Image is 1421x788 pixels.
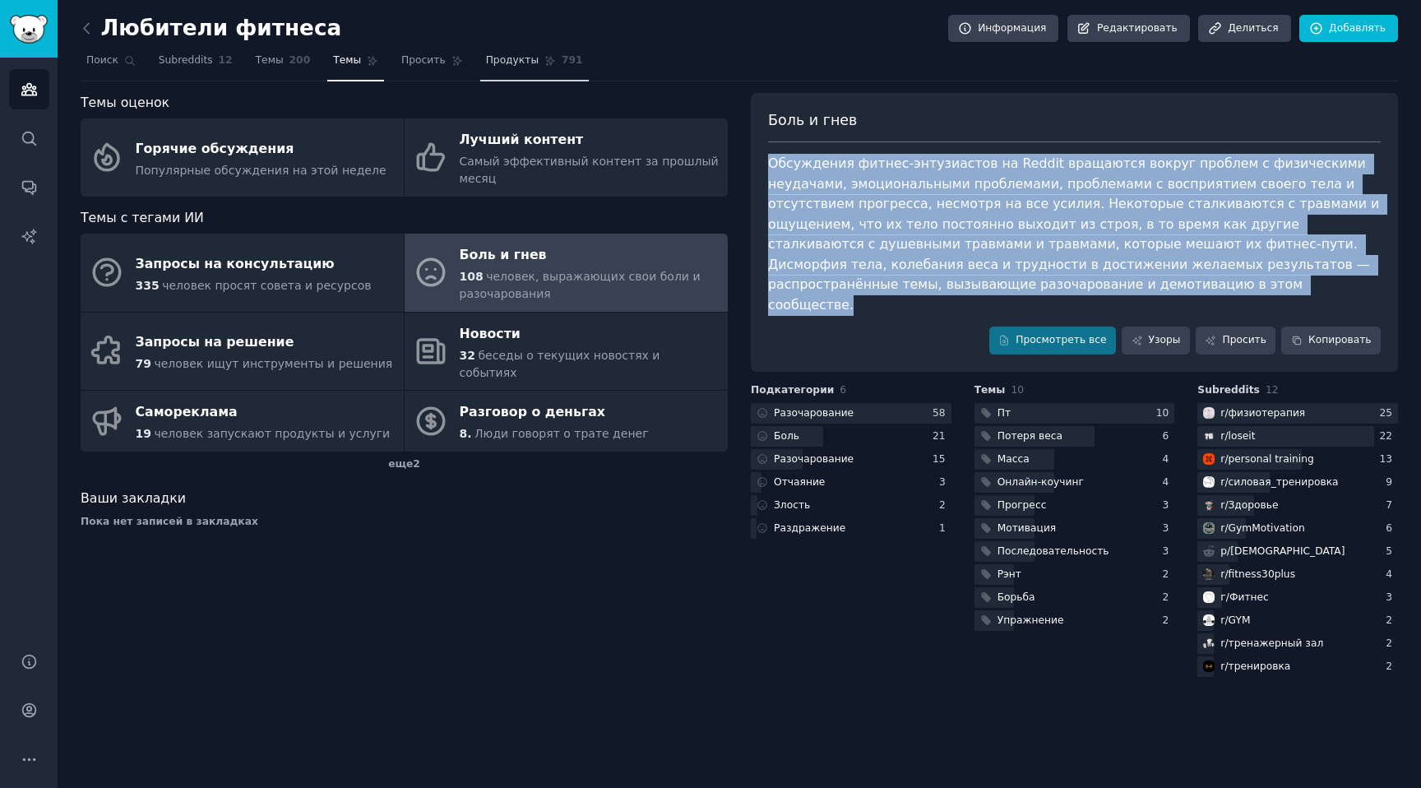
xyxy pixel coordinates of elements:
a: Просить [1196,327,1276,355]
a: физиотерапияr/физиотерапия25 [1197,403,1398,424]
font: г/ [1220,591,1229,603]
font: 10 [1011,384,1024,396]
a: Масса4 [974,449,1175,470]
font: Темы [333,54,361,66]
a: Отчаяние3 [751,472,951,493]
font: 12 [1266,384,1279,396]
font: 2 [1386,614,1392,626]
font: Разочарование [774,453,854,465]
img: тренажерный зал [1203,637,1215,649]
a: Темы200 [250,48,317,81]
font: человек ищут инструменты и решения [154,357,392,370]
a: проигратьr/loseit22 [1197,426,1398,447]
font: 79 [136,357,151,370]
font: r/ [1220,661,1228,672]
a: Разговор о деньгах8.Люди говорят о трате денег [405,391,728,452]
font: Темы оценок [81,95,169,110]
a: Темы [327,48,384,81]
font: человек просят совета и ресурсов [162,279,371,292]
a: тренажерный залr/тренажерный зал2 [1197,633,1398,654]
font: r/ [1220,614,1228,626]
font: 5 [1386,545,1392,557]
img: физиотерапия [1203,407,1215,419]
a: фитнес30плюсr/fitness30plus4 [1197,564,1398,585]
font: 108 [460,270,484,283]
font: Разговор о деньгах [460,404,605,419]
font: 2 [1163,614,1169,626]
font: 3 [1163,545,1169,557]
font: r/ [1220,522,1228,534]
a: Новости32беседы о текущих новостях и событиях [405,313,728,391]
font: 7 [1386,499,1392,511]
font: Рэнт [997,568,1021,580]
font: 3 [1386,591,1392,603]
font: Раздражение [774,522,845,534]
font: 10 [1156,407,1169,419]
font: r/ [1220,568,1228,580]
font: r/ [1220,407,1228,419]
font: Любители фитнеса [101,16,342,40]
a: Горячие обсужденияПопулярные обсуждения на этой неделе [81,118,404,197]
font: человек, выражающих свои боли и разочарования [460,270,701,300]
a: Прогресс3 [974,495,1175,516]
img: Логотип GummySearch [10,15,48,44]
font: тренировка [1229,661,1291,672]
button: Копировать [1281,327,1381,355]
font: Борьба [997,591,1035,603]
font: Прогресс [997,499,1047,511]
font: Копировать [1308,334,1372,345]
font: еще [388,458,413,470]
a: р/[DEMOGRAPHIC_DATA]5 [1197,541,1398,562]
font: силовая_тренировка [1229,476,1339,488]
font: 58 [933,407,946,419]
font: 13 [1379,453,1392,465]
font: [DEMOGRAPHIC_DATA] [1230,545,1345,557]
font: r/ [1220,637,1228,649]
font: Масса [997,453,1030,465]
a: Здоровьеr/Здоровье7 [1197,495,1398,516]
a: Просмотреть все [989,327,1116,355]
font: Последовательность [997,545,1109,557]
a: Поиск [81,48,141,81]
font: 9 [1386,476,1392,488]
img: персональные тренировки [1203,453,1215,465]
font: Новости [460,326,521,341]
font: Упражнение [997,614,1064,626]
a: Мотивация3 [974,518,1175,539]
a: Добавлять [1299,15,1398,43]
font: Узоры [1149,334,1181,345]
font: 1 [939,522,946,534]
font: беседы о текущих новостях и событиях [460,349,660,379]
a: Боль и гнев108человек, выражающих свои боли и разочарования [405,234,728,312]
font: Потеря веса [997,430,1062,442]
font: 4 [1163,453,1169,465]
font: Поиск [86,54,118,66]
font: Онлайн-коучинг [997,476,1084,488]
font: Горячие обсуждения [136,141,294,156]
font: 4 [1163,476,1169,488]
a: Информация [948,15,1058,43]
font: 2 [1386,637,1392,649]
a: персональные тренировкиr/personal training13 [1197,449,1398,470]
font: 3 [1163,522,1169,534]
font: fitness30plus [1229,568,1296,580]
a: Упражнение2 [974,610,1175,631]
font: Злость [774,499,810,511]
img: Здоровье [1203,499,1215,511]
font: Популярные обсуждения на этой неделе [136,164,386,177]
font: GymMotivation [1229,522,1305,534]
font: 2 [939,499,946,511]
a: Боль21 [751,426,951,447]
font: человек запускают продукты и услуги [154,427,390,440]
font: Фитнес [1229,591,1269,603]
font: 2 [413,458,420,470]
img: проиграть [1203,430,1215,442]
font: 21 [933,430,946,442]
font: Подкатегории [751,384,834,396]
img: GymMotivation [1203,522,1215,534]
a: Продукты791 [480,48,589,81]
font: 6 [840,384,846,396]
font: r/ [1220,430,1228,442]
font: Пока нет записей в закладках [81,516,258,527]
a: Subreddits12 [153,48,238,81]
